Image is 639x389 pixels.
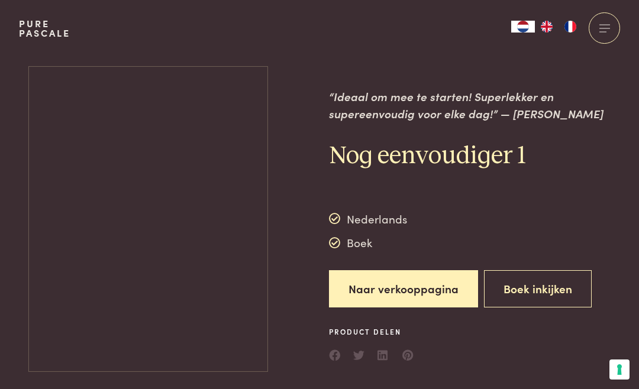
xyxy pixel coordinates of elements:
[329,234,407,252] div: Boek
[511,21,582,33] aside: Language selected: Nederlands
[535,21,582,33] ul: Language list
[609,359,630,380] button: Uw voorkeuren voor toestemming voor trackingtechnologieën
[511,21,535,33] div: Language
[559,21,582,33] a: FR
[484,270,592,307] button: Boek inkijken
[329,326,414,337] span: Product delen
[329,270,478,307] a: Naar verkooppagina
[329,88,620,122] p: “Ideaal om mee te starten! Superlekker en supereenvoudig voor elke dag!” — [PERSON_NAME]
[329,141,620,172] h2: Nog eenvoudiger 1
[535,21,559,33] a: EN
[511,21,535,33] a: NL
[19,19,70,38] a: PurePascale
[329,210,407,228] div: Nederlands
